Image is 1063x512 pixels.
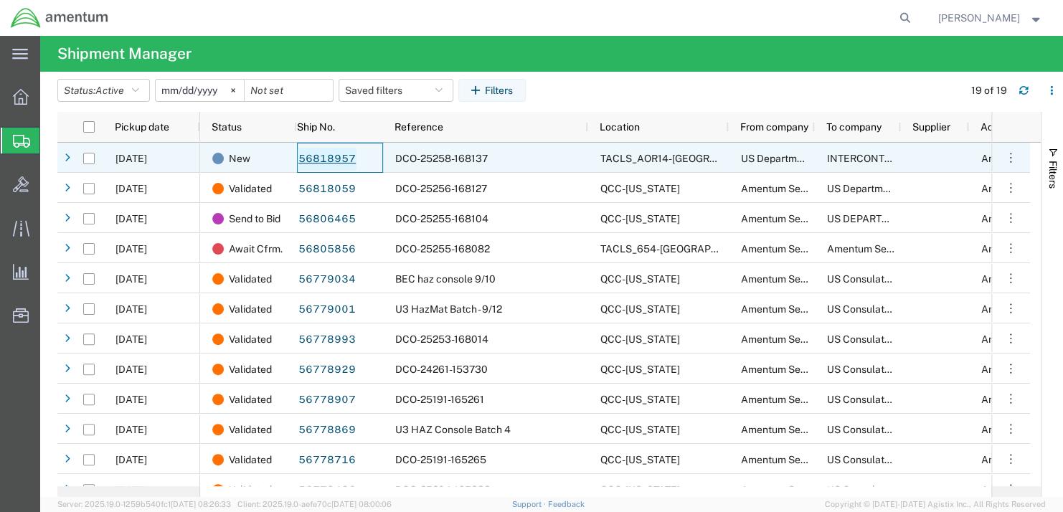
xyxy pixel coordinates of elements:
span: 09/10/2025 [115,454,147,465]
span: TACLS_AOR14-Djibouti. Africa [600,153,882,164]
span: DCO-25191-165261 [395,394,484,405]
span: US Consulate General [827,364,929,375]
span: Await Cfrm. [229,234,283,264]
span: US Department of Defense [741,153,866,164]
span: Validated [229,354,272,384]
span: DCO-25255-168082 [395,243,490,255]
span: Amentum Services, Inc. [741,303,849,315]
span: QCC-Texas [600,394,680,405]
span: From company [740,121,808,133]
button: [PERSON_NAME] [937,9,1044,27]
span: QCC-Texas [600,333,680,345]
span: Amentum Services, Inc. [741,333,849,345]
span: U3 HazMat Batch - 9/12 [395,303,502,315]
span: Amentum Services, Inc. [741,484,849,496]
a: 56778869 [298,419,356,442]
span: Amentum Services, Inc. [741,394,849,405]
div: 19 of 19 [971,83,1007,98]
span: QCC-Texas [600,424,680,435]
span: 09/15/2025 [115,153,147,164]
span: Amentum Services, Inc [741,273,846,285]
a: 56818059 [298,178,356,201]
a: 56778907 [298,389,356,412]
span: QCC-Texas [600,364,680,375]
span: QCC-Texas [600,484,680,496]
span: Amentum Services, Inc. [827,243,935,255]
span: DCO-25256-168127 [395,183,487,194]
span: DCO-25258-168137 [395,153,488,164]
span: 09/10/2025 [115,303,147,315]
span: US Consulate General [827,424,929,435]
span: Supplier [912,121,950,133]
span: TACLS_654-Nashville, TN [600,243,869,255]
span: Amentum Services, Inc. [741,243,849,255]
img: logo [10,7,109,29]
a: Support [512,500,548,508]
button: Saved filters [339,79,453,102]
span: Reference [395,121,443,133]
span: US Consulate General [827,394,929,405]
a: 56779001 [298,298,356,321]
span: U3 HAZ Console Batch 4 [395,424,511,435]
span: To company [826,121,882,133]
a: 56818957 [298,148,356,171]
span: US Consulate General [827,273,929,285]
a: 56778993 [298,328,356,351]
span: DCO-25255-168104 [395,213,488,224]
input: Not set [245,80,333,101]
span: Rebecca Thorstenson [938,10,1020,26]
span: 09/13/2025 [115,183,147,194]
span: Amentum Services, Inc. [741,424,849,435]
span: Filters [1047,161,1059,189]
span: Status [212,121,242,133]
span: DCO-24261-153730 [395,364,488,375]
span: Validated [229,384,272,414]
span: DCO-25253-168014 [395,333,488,345]
span: US Consulate General [827,333,929,345]
span: US Consulate General [827,303,929,315]
span: QCC-Texas [600,183,680,194]
span: Pickup date [115,121,169,133]
span: Validated [229,294,272,324]
span: US Department of Defense [827,183,952,194]
span: QCC-Texas [600,454,680,465]
span: 09/10/2025 [115,424,147,435]
a: 56806465 [298,208,356,231]
span: DCO-25191-165265 [395,454,486,465]
a: 56805856 [298,238,356,261]
span: Client: 2025.19.0-aefe70c [237,500,392,508]
span: 09/10/2025 [115,333,147,345]
span: Server: 2025.19.0-1259b540fc1 [57,500,231,508]
a: 56779034 [298,268,356,291]
span: 09/10/2025 [115,394,147,405]
span: BEC haz console 9/10 [395,273,496,285]
a: 56778929 [298,359,356,381]
span: Account [981,121,1020,133]
span: QCC-Texas [600,213,680,224]
span: 09/12/2025 [115,243,147,255]
span: 09/17/2025 [115,213,147,224]
span: Amentum Services, Inc. [741,213,849,224]
span: QCC-Texas [600,273,680,285]
input: Not set [156,80,244,101]
span: Validated [229,324,272,354]
span: [DATE] 08:26:33 [171,500,231,508]
button: Status:Active [57,79,150,102]
span: Ship No. [297,121,335,133]
span: 09/10/2025 [115,364,147,375]
span: Validated [229,174,272,204]
span: Active [95,85,124,96]
span: 09/10/2025 [115,273,147,285]
a: 56778716 [298,449,356,472]
span: US DEPARTMENT OF DEFENSE -USAF [827,213,1005,224]
span: Amentum Services, Inc. [741,454,849,465]
span: QCC-Texas [600,303,680,315]
span: INTERCONTINENTAL JET SERVICE CORP [827,153,1019,164]
span: Validated [229,445,272,475]
span: Amentum Services, Inc. [741,364,849,375]
span: New [229,143,250,174]
a: Feedback [547,500,584,508]
span: Location [600,121,640,133]
span: US Consulate General [827,454,929,465]
span: DCO-25204-165838 [395,484,491,496]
